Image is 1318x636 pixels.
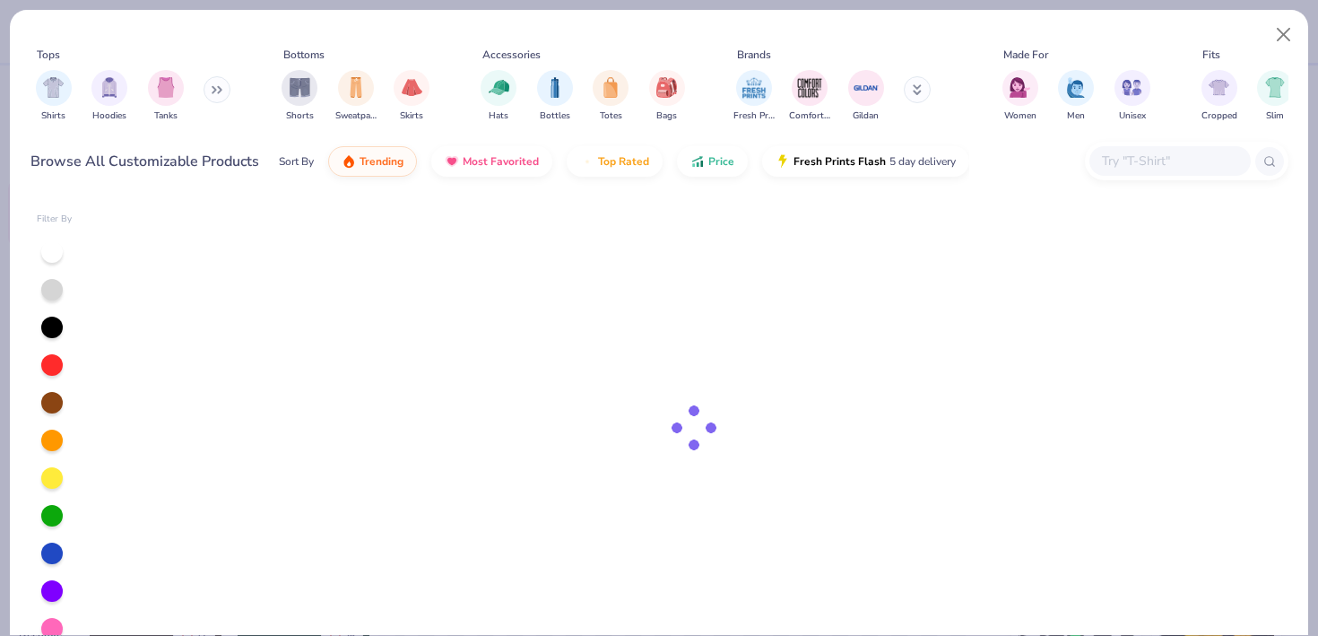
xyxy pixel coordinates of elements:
[36,70,72,123] div: filter for Shirts
[43,77,64,98] img: Shirts Image
[1100,151,1238,171] input: Try "T-Shirt"
[1266,109,1284,123] span: Slim
[1004,109,1036,123] span: Women
[1114,70,1150,123] div: filter for Unisex
[567,146,663,177] button: Top Rated
[1114,70,1150,123] button: filter button
[1201,70,1237,123] div: filter for Cropped
[1257,70,1293,123] button: filter button
[328,146,417,177] button: Trending
[335,109,377,123] span: Sweatpants
[282,70,317,123] button: filter button
[279,153,314,170] div: Sort By
[1122,77,1142,98] img: Unisex Image
[91,70,127,123] div: filter for Hoodies
[1257,70,1293,123] div: filter for Slim
[796,74,823,101] img: Comfort Colors Image
[889,152,956,172] span: 5 day delivery
[545,77,565,98] img: Bottles Image
[848,70,884,123] button: filter button
[789,70,830,123] div: filter for Comfort Colors
[848,70,884,123] div: filter for Gildan
[445,154,459,169] img: most_fav.gif
[481,70,516,123] button: filter button
[1010,77,1030,98] img: Women Image
[789,109,830,123] span: Comfort Colors
[1002,70,1038,123] button: filter button
[537,70,573,123] div: filter for Bottles
[360,154,403,169] span: Trending
[789,70,830,123] button: filter button
[537,70,573,123] button: filter button
[290,77,310,98] img: Shorts Image
[853,109,879,123] span: Gildan
[649,70,685,123] div: filter for Bags
[793,154,886,169] span: Fresh Prints Flash
[37,47,60,63] div: Tops
[853,74,880,101] img: Gildan Image
[656,109,677,123] span: Bags
[400,109,423,123] span: Skirts
[342,154,356,169] img: trending.gif
[580,154,594,169] img: TopRated.gif
[649,70,685,123] button: filter button
[431,146,552,177] button: Most Favorited
[154,109,178,123] span: Tanks
[481,70,516,123] div: filter for Hats
[600,109,622,123] span: Totes
[733,70,775,123] div: filter for Fresh Prints
[656,77,676,98] img: Bags Image
[335,70,377,123] button: filter button
[1201,70,1237,123] button: filter button
[540,109,570,123] span: Bottles
[733,70,775,123] button: filter button
[677,146,748,177] button: Price
[148,70,184,123] div: filter for Tanks
[762,146,969,177] button: Fresh Prints Flash5 day delivery
[1058,70,1094,123] button: filter button
[282,70,317,123] div: filter for Shorts
[1209,77,1229,98] img: Cropped Image
[402,77,422,98] img: Skirts Image
[593,70,629,123] button: filter button
[489,77,509,98] img: Hats Image
[1066,77,1086,98] img: Men Image
[1002,70,1038,123] div: filter for Women
[283,47,325,63] div: Bottoms
[1201,109,1237,123] span: Cropped
[394,70,429,123] div: filter for Skirts
[1265,77,1285,98] img: Slim Image
[601,77,620,98] img: Totes Image
[463,154,539,169] span: Most Favorited
[1003,47,1048,63] div: Made For
[489,109,508,123] span: Hats
[335,70,377,123] div: filter for Sweatpants
[1119,109,1146,123] span: Unisex
[1202,47,1220,63] div: Fits
[1067,109,1085,123] span: Men
[156,77,176,98] img: Tanks Image
[733,109,775,123] span: Fresh Prints
[598,154,649,169] span: Top Rated
[593,70,629,123] div: filter for Totes
[37,213,73,226] div: Filter By
[1267,18,1301,52] button: Close
[30,151,259,172] div: Browse All Customizable Products
[41,109,65,123] span: Shirts
[776,154,790,169] img: flash.gif
[36,70,72,123] button: filter button
[92,109,126,123] span: Hoodies
[394,70,429,123] button: filter button
[1058,70,1094,123] div: filter for Men
[482,47,541,63] div: Accessories
[148,70,184,123] button: filter button
[708,154,734,169] span: Price
[100,77,119,98] img: Hoodies Image
[346,77,366,98] img: Sweatpants Image
[741,74,767,101] img: Fresh Prints Image
[286,109,314,123] span: Shorts
[91,70,127,123] button: filter button
[737,47,771,63] div: Brands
